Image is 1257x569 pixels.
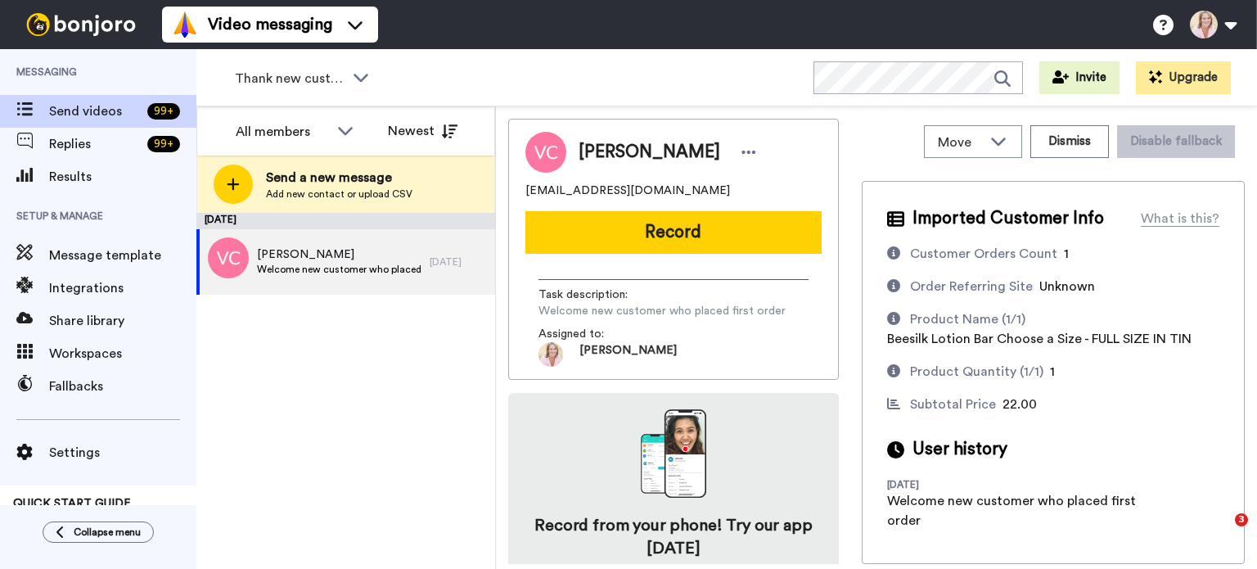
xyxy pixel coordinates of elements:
[49,134,141,154] span: Replies
[1201,513,1241,553] iframe: Intercom live chat
[525,183,730,199] span: [EMAIL_ADDRESS][DOMAIN_NAME]
[1002,398,1037,411] span: 22.00
[1235,513,1248,526] span: 3
[147,136,180,152] div: 99 +
[887,478,993,491] div: [DATE]
[208,13,332,36] span: Video messaging
[43,522,154,543] button: Collapse menu
[430,255,487,269] div: [DATE]
[912,206,1104,231] span: Imported Customer Info
[641,409,706,498] img: download
[538,287,653,303] span: Task description :
[910,362,1043,382] div: Product Quantity (1/1)
[910,309,1025,329] div: Product Name (1/1)
[49,102,141,121] span: Send videos
[49,246,196,265] span: Message template
[887,332,1192,345] span: Beesilk Lotion Bar Choose a Size - FULL SIZE IN TIN
[525,514,822,560] h4: Record from your phone! Try our app [DATE]
[1117,125,1235,158] button: Disable fallback
[376,115,470,147] button: Newest
[74,526,141,539] span: Collapse menu
[579,140,720,165] span: [PERSON_NAME]
[266,168,412,187] span: Send a new message
[49,311,196,331] span: Share library
[257,246,421,263] span: [PERSON_NAME]
[236,122,329,142] div: All members
[208,237,249,278] img: vc.png
[1136,61,1231,94] button: Upgrade
[196,213,495,229] div: [DATE]
[538,326,653,342] span: Assigned to:
[1141,209,1219,228] div: What is this?
[1030,125,1109,158] button: Dismiss
[49,377,196,396] span: Fallbacks
[235,69,345,88] span: Thank new customers
[266,187,412,201] span: Add new contact or upload CSV
[1039,280,1095,293] span: Unknown
[49,278,196,298] span: Integrations
[525,211,822,254] button: Record
[1050,365,1055,378] span: 1
[49,167,196,187] span: Results
[13,498,131,509] span: QUICK START GUIDE
[172,11,198,38] img: vm-color.svg
[1064,247,1069,260] span: 1
[49,344,196,364] span: Workspaces
[910,244,1057,264] div: Customer Orders Count
[938,133,982,152] span: Move
[1039,61,1120,94] button: Invite
[910,395,996,414] div: Subtotal Price
[49,443,196,463] span: Settings
[147,103,180,120] div: 99 +
[525,132,566,173] img: Image of Victoria Cohn
[579,342,677,367] span: [PERSON_NAME]
[257,263,421,276] span: Welcome new customer who placed first order
[20,13,142,36] img: bj-logo-header-white.svg
[887,491,1149,531] div: Welcome new customer who placed first order
[538,303,786,319] span: Welcome new customer who placed first order
[538,342,563,367] img: 36332abc-720e-4467-8b9e-22af4a6fe9c0-1676034223.jpg
[912,437,1007,462] span: User history
[910,277,1033,296] div: Order Referring Site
